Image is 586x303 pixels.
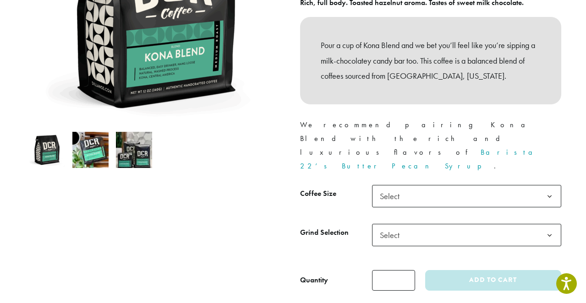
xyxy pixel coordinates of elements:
[29,132,65,168] img: Kona Blend
[372,185,561,207] span: Select
[72,132,109,168] img: Kona Blend - Image 2
[372,270,415,291] input: Product quantity
[300,187,372,200] label: Coffee Size
[425,270,561,291] button: Add to cart
[300,118,561,173] p: We recommend pairing Kona Blend with the rich and luxurious flavors of .
[372,224,561,246] span: Select
[300,275,328,286] div: Quantity
[300,226,372,239] label: Grind Selection
[376,187,409,205] span: Select
[116,132,152,168] img: Kona Blend - Image 3
[376,226,409,244] span: Select
[321,38,541,84] p: Pour a cup of Kona Blend and we bet you’ll feel like you’re sipping a milk-chocolatey candy bar t...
